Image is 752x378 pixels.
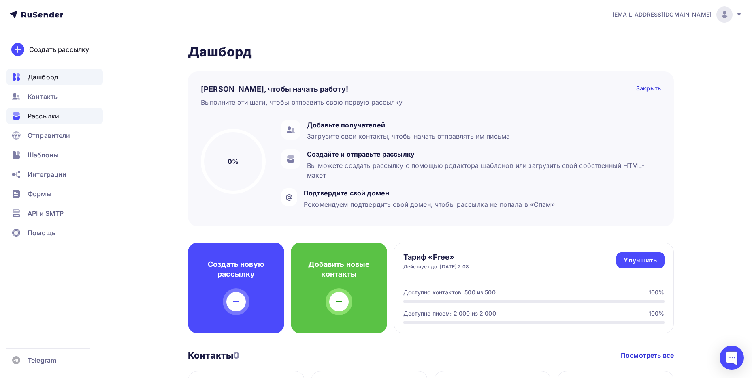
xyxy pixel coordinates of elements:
[616,252,664,268] a: Улучшить
[403,309,496,318] div: Доступно писем: 2 000 из 2 000
[6,69,103,85] a: Дашборд
[201,260,271,279] h4: Создать новую рассылку
[307,149,657,159] div: Создайте и отправьте рассылку
[403,264,469,270] div: Действует до: [DATE] 2:08
[649,288,665,296] div: 100%
[307,120,510,130] div: Добавьте получателей
[612,6,742,23] a: [EMAIL_ADDRESS][DOMAIN_NAME]
[403,252,469,262] h4: Тариф «Free»
[28,208,64,218] span: API и SMTP
[6,108,103,124] a: Рассылки
[6,147,103,163] a: Шаблоны
[233,350,239,361] span: 0
[28,92,59,101] span: Контакты
[28,228,55,238] span: Помощь
[6,186,103,202] a: Формы
[304,188,555,198] div: Подтвердите свой домен
[188,350,239,361] h3: Контакты
[201,97,403,107] div: Выполните эти шаги, чтобы отправить свою первую рассылку
[28,150,58,160] span: Шаблоны
[228,157,239,166] h5: 0%
[201,84,348,94] h4: [PERSON_NAME], чтобы начать работу!
[612,11,712,19] span: [EMAIL_ADDRESS][DOMAIN_NAME]
[304,260,374,279] h4: Добавить новые контакты
[6,127,103,144] a: Отправители
[307,161,657,180] div: Вы можете создать рассылку с помощью редактора шаблонов или загрузить свой собственный HTML-макет
[29,45,89,54] div: Создать рассылку
[28,170,66,179] span: Интеграции
[28,111,59,121] span: Рассылки
[636,84,661,94] div: Закрыть
[188,44,674,60] h2: Дашборд
[304,200,555,209] div: Рекомендуем подтвердить свой домен, чтобы рассылка не попала в «Спам»
[649,309,665,318] div: 100%
[28,131,70,140] span: Отправители
[28,189,51,199] span: Формы
[6,88,103,105] a: Контакты
[624,256,657,265] div: Улучшить
[28,355,56,365] span: Telegram
[28,72,58,82] span: Дашборд
[307,131,510,141] div: Загрузите свои контакты, чтобы начать отправлять им письма
[621,350,674,360] a: Посмотреть все
[403,288,496,296] div: Доступно контактов: 500 из 500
